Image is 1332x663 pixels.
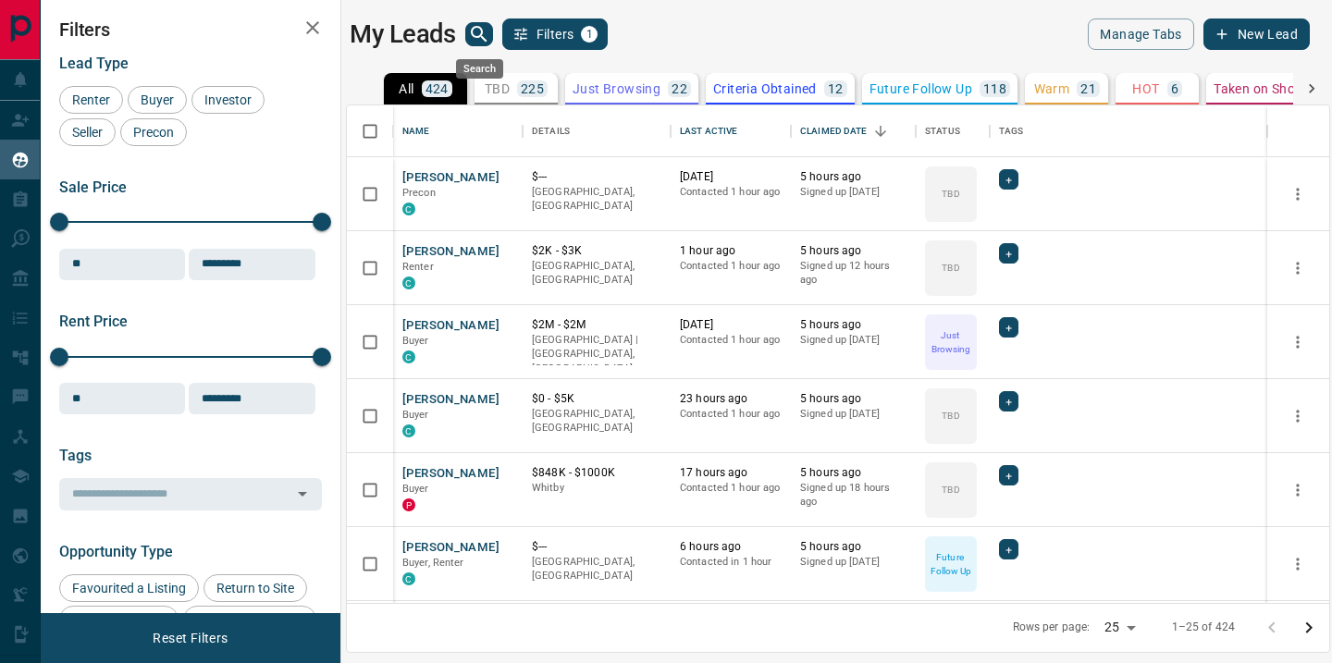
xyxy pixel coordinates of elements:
span: Precon [127,125,180,140]
p: 1–25 of 424 [1172,620,1235,635]
div: + [999,391,1018,411]
p: 22 [672,82,687,95]
button: Manage Tabs [1088,18,1193,50]
div: Renter [59,86,123,114]
p: [GEOGRAPHIC_DATA], [GEOGRAPHIC_DATA] [532,555,661,583]
div: + [999,539,1018,559]
p: 5 hours ago [800,243,906,259]
span: Buyer [402,335,429,347]
div: 25 [1097,614,1141,641]
div: Last Active [671,105,791,157]
p: Contacted 1 hour ago [680,185,782,200]
p: Warm [1034,82,1070,95]
p: Rows per page: [1013,620,1091,635]
p: 6 hours ago [680,539,782,555]
p: $0 - $5K [532,391,661,407]
span: Buyer [402,409,429,421]
div: Status [916,105,990,157]
button: [PERSON_NAME] [402,169,499,187]
span: Sale Price [59,178,127,196]
p: Taken on Showings [1214,82,1331,95]
p: $2M - $2M [532,317,661,333]
div: property.ca [402,498,415,511]
p: TBD [942,409,959,423]
p: TBD [942,483,959,497]
p: 21 [1080,82,1096,95]
p: Signed up [DATE] [800,185,906,200]
div: Precon [120,118,187,146]
p: 5 hours ago [800,539,906,555]
p: Contacted 1 hour ago [680,407,782,422]
p: Contacted 1 hour ago [680,333,782,348]
p: 17 hours ago [680,465,782,481]
p: 5 hours ago [800,317,906,333]
button: more [1284,476,1312,504]
button: more [1284,328,1312,356]
p: [GEOGRAPHIC_DATA] | [GEOGRAPHIC_DATA], [GEOGRAPHIC_DATA] [532,333,661,376]
button: more [1284,254,1312,282]
div: condos.ca [402,572,415,585]
p: Signed up [DATE] [800,407,906,422]
p: Signed up 12 hours ago [800,259,906,288]
span: Precon [402,187,436,199]
button: [PERSON_NAME] [402,391,499,409]
span: Tags [59,447,92,464]
p: 6 [1171,82,1178,95]
div: Tags [990,105,1267,157]
p: Signed up [DATE] [800,333,906,348]
span: Buyer, Renter [402,557,464,569]
p: $2K - $3K [532,243,661,259]
span: Return to Site [210,581,301,595]
div: Set up Listing Alert [183,606,316,633]
p: TBD [942,187,959,201]
div: Tags [999,105,1024,157]
div: Last Active [680,105,737,157]
button: [PERSON_NAME] [402,243,499,261]
p: [DATE] [680,317,782,333]
div: Viewed a Listing [59,606,179,633]
button: more [1284,180,1312,208]
div: Details [532,105,570,157]
span: Set up Listing Alert [190,612,310,627]
p: $--- [532,539,661,555]
span: + [1005,540,1012,559]
p: [GEOGRAPHIC_DATA], [GEOGRAPHIC_DATA] [532,407,661,436]
p: Future Follow Up [927,550,975,578]
div: Buyer [128,86,187,114]
div: Seller [59,118,116,146]
button: Open [290,481,315,507]
p: 424 [425,82,449,95]
span: + [1005,392,1012,411]
div: + [999,465,1018,485]
button: [PERSON_NAME] [402,539,499,557]
div: Claimed Date [800,105,868,157]
button: Filters1 [502,18,609,50]
button: New Lead [1203,18,1310,50]
div: condos.ca [402,276,415,289]
button: more [1284,550,1312,578]
div: Name [393,105,523,157]
button: Reset Filters [141,622,240,654]
div: Details [523,105,671,157]
p: [DATE] [680,169,782,185]
span: Investor [198,92,258,107]
p: [GEOGRAPHIC_DATA], [GEOGRAPHIC_DATA] [532,259,661,288]
p: Criteria Obtained [713,82,817,95]
div: condos.ca [402,350,415,363]
div: condos.ca [402,203,415,215]
span: + [1005,466,1012,485]
p: TBD [485,82,510,95]
p: Just Browsing [573,82,660,95]
span: Favourited a Listing [66,581,192,595]
span: 1 [583,28,596,41]
button: Go to next page [1290,609,1327,646]
h1: My Leads [350,19,456,49]
span: Lead Type [59,55,129,72]
p: 23 hours ago [680,391,782,407]
span: + [1005,318,1012,337]
p: HOT [1132,82,1159,95]
p: All [399,82,413,95]
div: + [999,169,1018,190]
p: $--- [532,169,661,185]
p: Future Follow Up [869,82,972,95]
